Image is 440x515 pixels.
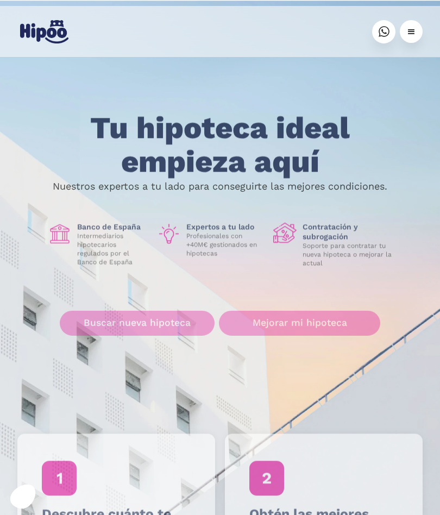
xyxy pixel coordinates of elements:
[45,112,395,179] h1: Tu hipoteca ideal empieza aquí
[53,182,387,191] p: Nuestros expertos a tu lado para conseguirte las mejores condiciones.
[77,222,148,231] h1: Banco de España
[186,231,265,257] p: Profesionales con +40M€ gestionados en hipotecas
[17,16,71,48] a: home
[303,222,393,241] h1: Contratación y subrogación
[186,222,265,231] h1: Expertos a tu lado
[77,231,148,266] p: Intermediarios hipotecarios regulados por el Banco de España
[60,311,215,336] a: Buscar nueva hipoteca
[400,20,423,43] div: menu
[303,241,393,267] p: Soporte para contratar tu nueva hipoteca o mejorar la actual
[219,311,380,336] a: Mejorar mi hipoteca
